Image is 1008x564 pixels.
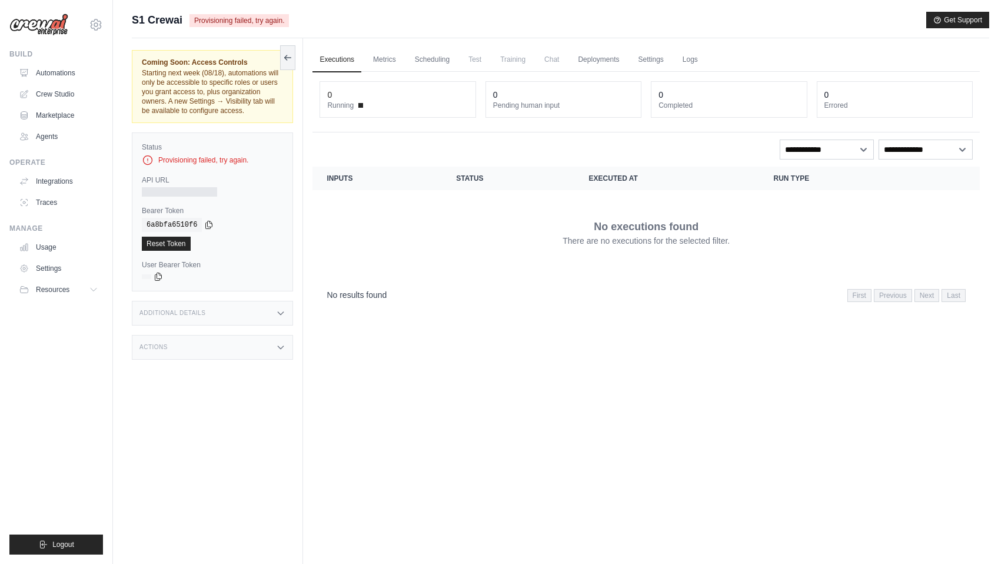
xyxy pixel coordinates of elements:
p: There are no executions for the selected filter. [563,235,730,247]
span: Coming Soon: Access Controls [142,58,283,67]
img: Logo [9,14,68,36]
a: Logs [676,48,705,72]
dt: Errored [824,101,965,110]
nav: Pagination [312,280,980,310]
th: Executed at [575,167,760,190]
nav: Pagination [847,289,966,302]
span: First [847,289,871,302]
span: Resources [36,285,69,294]
a: Usage [14,238,103,257]
span: Next [914,289,940,302]
a: Scheduling [408,48,457,72]
span: Test [461,48,488,71]
div: Build [9,49,103,59]
a: Crew Studio [14,85,103,104]
span: S1 Crewai [132,12,182,28]
span: Last [942,289,966,302]
label: User Bearer Token [142,260,283,270]
span: Logout [52,540,74,549]
label: Status [142,142,283,152]
a: Marketplace [14,106,103,125]
th: Run Type [759,167,912,190]
a: Reset Token [142,237,191,251]
div: 0 [493,89,498,101]
button: Logout [9,535,103,555]
button: Resources [14,280,103,299]
span: Chat is not available until the deployment is complete [537,48,566,71]
th: Status [442,167,574,190]
label: API URL [142,175,283,185]
a: Automations [14,64,103,82]
p: No executions found [594,218,698,235]
h3: Additional Details [139,310,205,317]
p: No results found [327,289,387,301]
div: 0 [327,89,332,101]
a: Deployments [571,48,626,72]
a: Settings [14,259,103,278]
a: Executions [312,48,361,72]
div: 0 [824,89,829,101]
a: Integrations [14,172,103,191]
h3: Actions [139,344,168,351]
span: Previous [874,289,912,302]
span: Training is not available until the deployment is complete [493,48,533,71]
code: 6a8bfa6510f6 [142,218,202,232]
dt: Completed [658,101,799,110]
span: Provisioning failed, try again. [189,14,289,27]
div: Manage [9,224,103,233]
a: Settings [631,48,670,72]
button: Get Support [926,12,989,28]
span: Running [327,101,354,110]
div: 0 [658,89,663,101]
section: Crew executions table [312,167,980,310]
th: Inputs [312,167,442,190]
dt: Pending human input [493,101,634,110]
a: Traces [14,193,103,212]
label: Bearer Token [142,206,283,215]
div: Provisioning failed, try again. [142,154,283,166]
div: Operate [9,158,103,167]
a: Metrics [366,48,403,72]
a: Agents [14,127,103,146]
span: Starting next week (08/18), automations will only be accessible to specific roles or users you gr... [142,69,278,115]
